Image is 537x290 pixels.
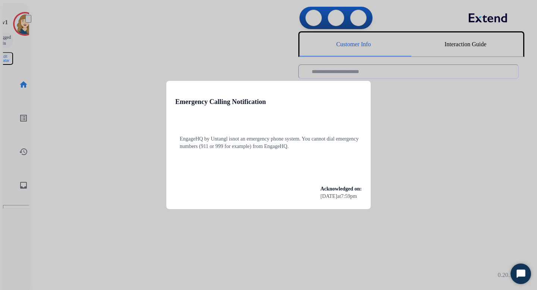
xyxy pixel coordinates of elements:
[341,193,357,200] span: 7:59pm
[511,264,531,284] button: Start Chat
[232,136,299,142] span: not an emergency phone system
[516,269,526,279] svg: Open Chat
[320,193,362,200] div: at
[320,186,362,192] span: Acknowledged on:
[498,271,530,280] p: 0.20.1027RC
[175,97,266,107] h3: Emergency Calling Notification
[180,135,366,150] p: EngageHQ by Untangl is . You cannot dial emergency numbers (911 or 999 for example) from EngageHQ.
[320,193,337,200] span: [DATE]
